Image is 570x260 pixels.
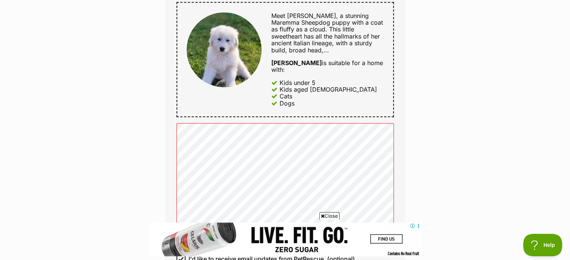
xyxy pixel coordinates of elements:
[280,93,292,100] div: Cats
[280,79,316,86] div: Kids under 5
[271,25,380,53] span: This little sweetheart has all the hallmarks of her ancient Italian lineage, with a sturdy build,...
[280,86,377,93] div: Kids aged [DEMOGRAPHIC_DATA]
[271,12,383,33] span: Meet [PERSON_NAME], a stunning Maremma Sheepdog puppy with a coat as fluffy as a cloud.
[271,59,322,67] strong: [PERSON_NAME]
[523,234,563,256] iframe: Help Scout Beacon - Open
[319,212,340,220] span: Close
[187,12,262,87] img: Clarissa
[271,59,383,73] div: is suitable for a home with:
[149,223,422,256] iframe: Advertisement
[280,100,295,107] div: Dogs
